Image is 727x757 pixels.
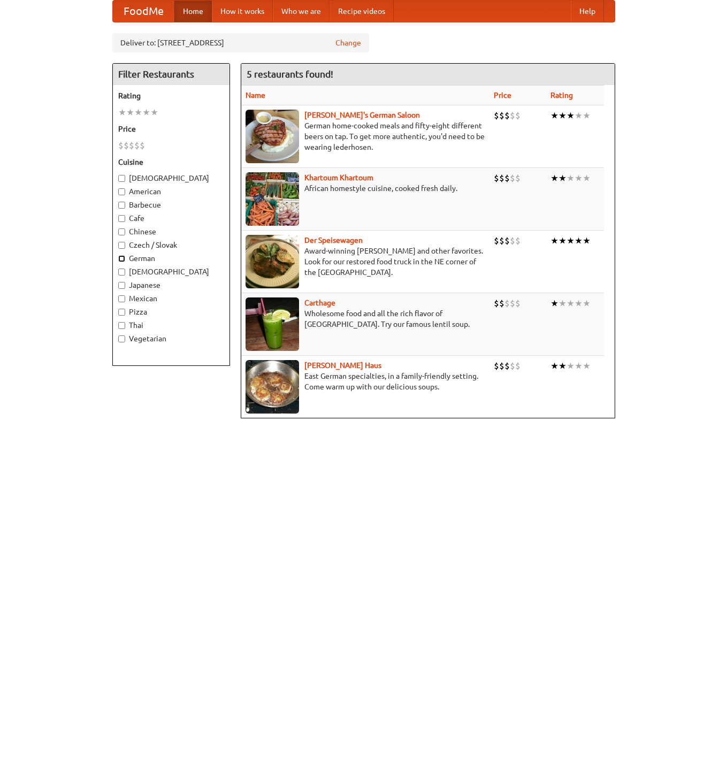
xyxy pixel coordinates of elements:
[558,235,567,247] li: ★
[515,360,521,372] li: $
[118,202,125,209] input: Barbecue
[494,235,499,247] li: $
[515,297,521,309] li: $
[499,235,504,247] li: $
[499,297,504,309] li: $
[246,308,485,330] p: Wholesome food and all the rich flavor of [GEOGRAPHIC_DATA]. Try our famous lentil soup.
[246,120,485,152] p: German home-cooked meals and fifty-eight different beers on tap. To get more authentic, you'd nee...
[126,106,134,118] li: ★
[118,333,224,344] label: Vegetarian
[571,1,604,22] a: Help
[550,172,558,184] li: ★
[558,297,567,309] li: ★
[118,124,224,134] h5: Price
[118,266,224,277] label: [DEMOGRAPHIC_DATA]
[142,106,150,118] li: ★
[550,91,573,100] a: Rating
[575,110,583,121] li: ★
[494,360,499,372] li: $
[583,297,591,309] li: ★
[583,110,591,121] li: ★
[335,37,361,48] a: Change
[118,253,224,264] label: German
[246,371,485,392] p: East German specialties, in a family-friendly setting. Come warm up with our delicious soups.
[575,172,583,184] li: ★
[304,236,363,244] a: Der Speisewagen
[494,172,499,184] li: $
[575,235,583,247] li: ★
[583,360,591,372] li: ★
[304,299,335,307] b: Carthage
[494,110,499,121] li: $
[567,297,575,309] li: ★
[118,280,224,290] label: Japanese
[174,1,212,22] a: Home
[118,307,224,317] label: Pizza
[575,360,583,372] li: ★
[304,111,420,119] a: [PERSON_NAME]'s German Saloon
[550,360,558,372] li: ★
[118,335,125,342] input: Vegetarian
[510,297,515,309] li: $
[113,1,174,22] a: FoodMe
[129,140,134,151] li: $
[118,255,125,262] input: German
[550,297,558,309] li: ★
[118,186,224,197] label: American
[118,242,125,249] input: Czech / Slovak
[246,110,299,163] img: esthers.jpg
[118,106,126,118] li: ★
[510,235,515,247] li: $
[304,173,373,182] a: Khartoum Khartoum
[550,110,558,121] li: ★
[118,226,224,237] label: Chinese
[515,172,521,184] li: $
[118,293,224,304] label: Mexican
[550,235,558,247] li: ★
[118,269,125,276] input: [DEMOGRAPHIC_DATA]
[494,91,511,100] a: Price
[504,235,510,247] li: $
[567,110,575,121] li: ★
[515,235,521,247] li: $
[247,69,333,79] ng-pluralize: 5 restaurants found!
[499,360,504,372] li: $
[118,309,125,316] input: Pizza
[118,200,224,210] label: Barbecue
[504,297,510,309] li: $
[330,1,394,22] a: Recipe videos
[494,297,499,309] li: $
[134,106,142,118] li: ★
[558,172,567,184] li: ★
[113,64,229,85] h4: Filter Restaurants
[118,295,125,302] input: Mexican
[504,360,510,372] li: $
[118,140,124,151] li: $
[515,110,521,121] li: $
[504,172,510,184] li: $
[118,240,224,250] label: Czech / Slovak
[118,188,125,195] input: American
[246,235,299,288] img: speisewagen.jpg
[510,172,515,184] li: $
[510,110,515,121] li: $
[124,140,129,151] li: $
[567,235,575,247] li: ★
[118,215,125,222] input: Cafe
[510,360,515,372] li: $
[499,110,504,121] li: $
[583,172,591,184] li: ★
[118,322,125,329] input: Thai
[246,172,299,226] img: khartoum.jpg
[118,157,224,167] h5: Cuisine
[112,33,369,52] div: Deliver to: [STREET_ADDRESS]
[304,361,381,370] b: [PERSON_NAME] Haus
[140,140,145,151] li: $
[118,173,224,183] label: [DEMOGRAPHIC_DATA]
[150,106,158,118] li: ★
[246,91,265,100] a: Name
[499,172,504,184] li: $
